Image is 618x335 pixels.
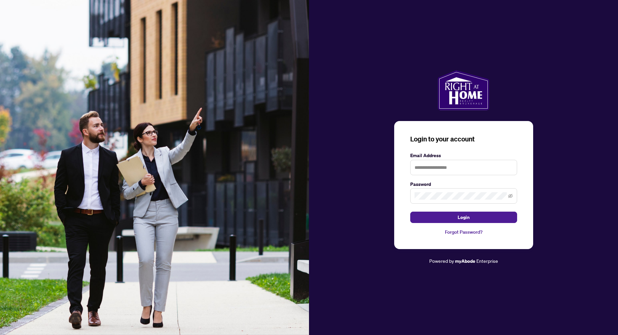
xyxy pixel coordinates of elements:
span: eye-invisible [508,194,513,198]
a: Forgot Password? [410,228,517,236]
label: Password [410,181,517,188]
h3: Login to your account [410,134,517,144]
span: Powered by [429,258,454,264]
a: myAbode [455,257,475,265]
span: Login [458,212,470,223]
label: Email Address [410,152,517,159]
span: Enterprise [476,258,498,264]
button: Login [410,212,517,223]
img: ma-logo [438,70,489,110]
